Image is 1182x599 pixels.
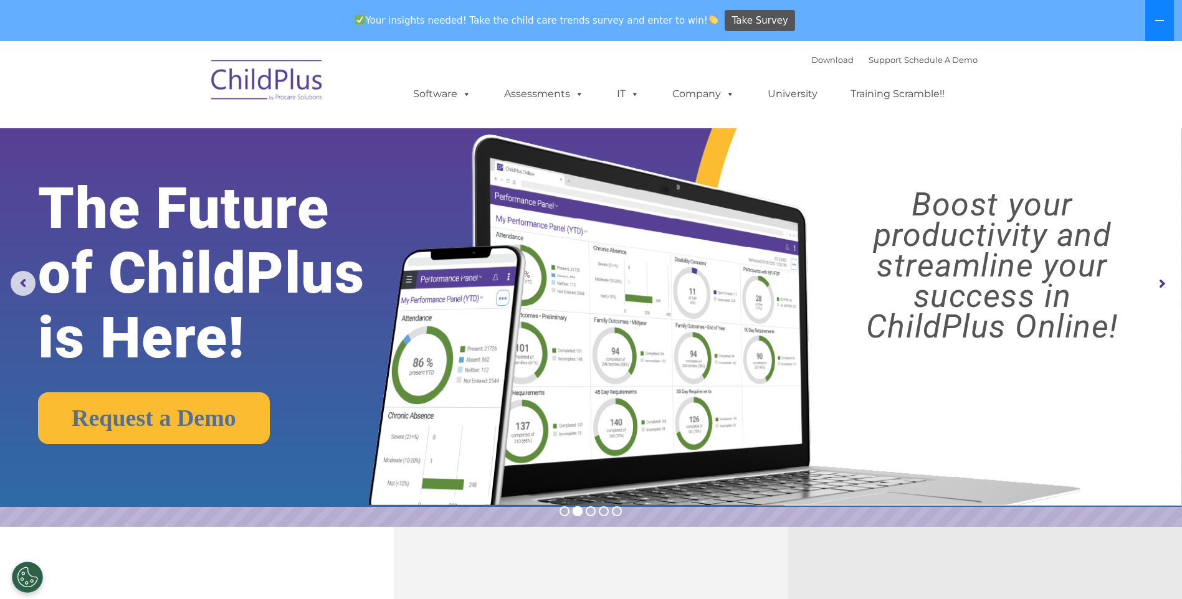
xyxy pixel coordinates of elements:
[401,82,484,106] a: Software
[708,15,718,24] img: 👏
[350,8,723,32] span: Your insights needed! Take the child care trends survey and enter to win!
[660,82,747,106] a: Company
[811,55,854,65] a: Download
[869,55,902,65] a: Support
[38,392,270,444] a: Request a Demo
[355,15,365,24] img: ✅
[173,82,211,92] span: Last name
[604,82,652,106] a: IT
[173,133,226,143] span: Phone number
[904,55,978,65] a: Schedule A Demo
[838,82,957,106] a: Training Scramble!!
[725,10,795,32] a: Take Survey
[492,82,596,106] a: Assessments
[817,189,1168,342] rs-layer: Boost your productivity and streamline your success in ChildPlus Online!
[732,10,788,32] span: Take Survey
[38,176,416,370] rs-layer: The Future of ChildPlus is Here!
[12,562,43,593] button: Cookies Settings
[811,55,978,65] font: |
[755,82,830,106] a: University
[205,51,330,113] img: ChildPlus by Procare Solutions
